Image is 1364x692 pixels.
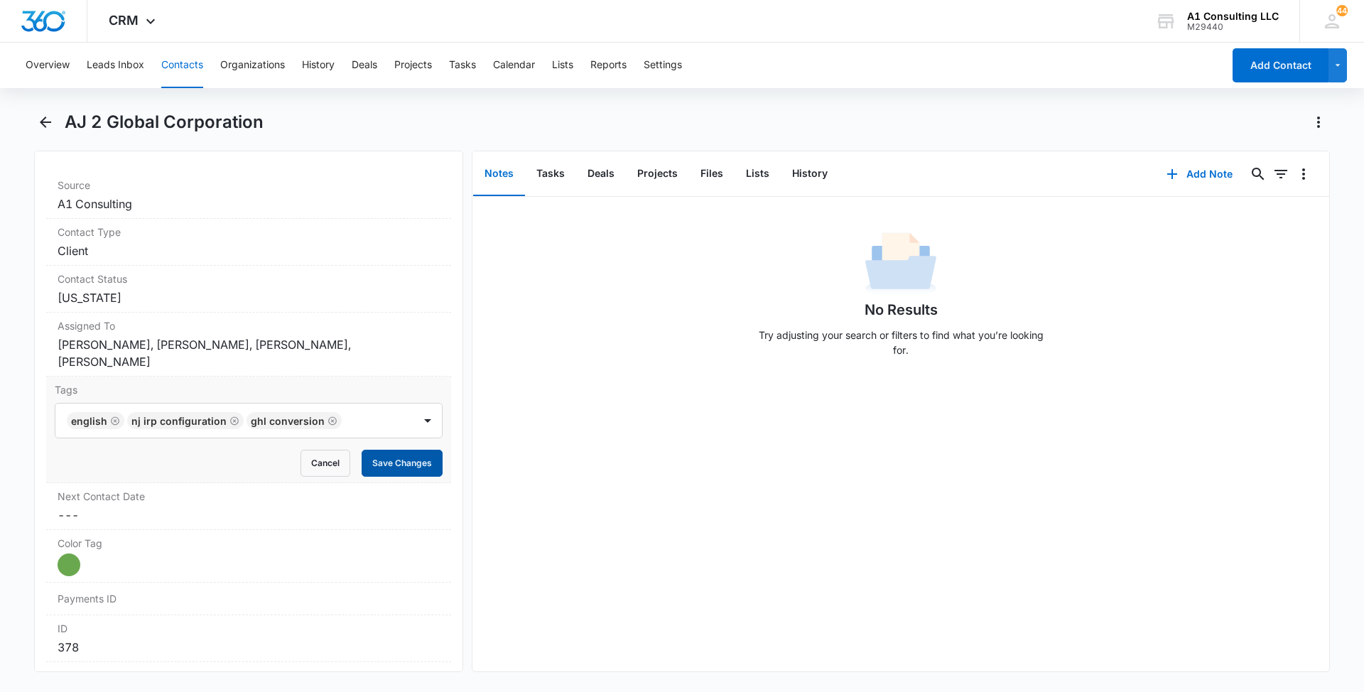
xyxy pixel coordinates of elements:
[590,43,627,88] button: Reports
[58,336,440,370] dd: [PERSON_NAME], [PERSON_NAME], [PERSON_NAME], [PERSON_NAME]
[735,152,781,196] button: Lists
[58,668,440,683] dt: Created
[46,313,451,377] div: Assigned To[PERSON_NAME], [PERSON_NAME], [PERSON_NAME], [PERSON_NAME]
[58,489,440,504] label: Next Contact Date
[58,621,440,636] dt: ID
[131,415,227,427] div: NJ IRP CONFIGURATION
[394,43,432,88] button: Projects
[1247,163,1270,185] button: Search...
[689,152,735,196] button: Files
[781,152,839,196] button: History
[1187,22,1279,32] div: account id
[1336,5,1348,16] div: notifications count
[46,530,451,583] div: Color Tag
[473,152,525,196] button: Notes
[1307,111,1330,134] button: Actions
[161,43,203,88] button: Contacts
[1336,5,1348,16] span: 44
[626,152,689,196] button: Projects
[752,328,1050,357] p: Try adjusting your search or filters to find what you’re looking for.
[1187,11,1279,22] div: account name
[525,152,576,196] button: Tasks
[58,289,440,306] dd: [US_STATE]
[493,43,535,88] button: Calendar
[552,43,573,88] button: Lists
[46,266,451,313] div: Contact Status[US_STATE]
[251,415,325,427] div: GHL Conversion
[865,299,938,320] h1: No Results
[71,415,107,427] div: English
[227,416,239,426] div: Remove NJ IRP CONFIGURATION
[26,43,70,88] button: Overview
[34,111,56,134] button: Back
[58,536,440,551] label: Color Tag
[58,639,440,656] dd: 378
[58,507,440,524] dd: ---
[46,483,451,530] div: Next Contact Date---
[58,242,440,259] dd: Client
[865,228,936,299] img: No Data
[301,450,350,477] button: Cancel
[65,112,264,133] h1: AJ 2 Global Corporation
[58,178,440,193] label: Source
[58,591,153,606] dt: Payments ID
[87,43,144,88] button: Leads Inbox
[576,152,626,196] button: Deals
[46,615,451,662] div: ID378
[644,43,682,88] button: Settings
[46,583,451,615] div: Payments ID
[46,172,451,219] div: SourceA1 Consulting
[58,195,440,212] dd: A1 Consulting
[55,382,443,397] label: Tags
[58,225,440,239] label: Contact Type
[449,43,476,88] button: Tasks
[1152,157,1247,191] button: Add Note
[46,219,451,266] div: Contact TypeClient
[1233,48,1328,82] button: Add Contact
[1292,163,1315,185] button: Overflow Menu
[58,318,440,333] label: Assigned To
[107,416,120,426] div: Remove English
[352,43,377,88] button: Deals
[109,13,139,28] span: CRM
[302,43,335,88] button: History
[325,416,337,426] div: Remove GHL Conversion
[1270,163,1292,185] button: Filters
[220,43,285,88] button: Organizations
[58,271,440,286] label: Contact Status
[362,450,443,477] button: Save Changes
